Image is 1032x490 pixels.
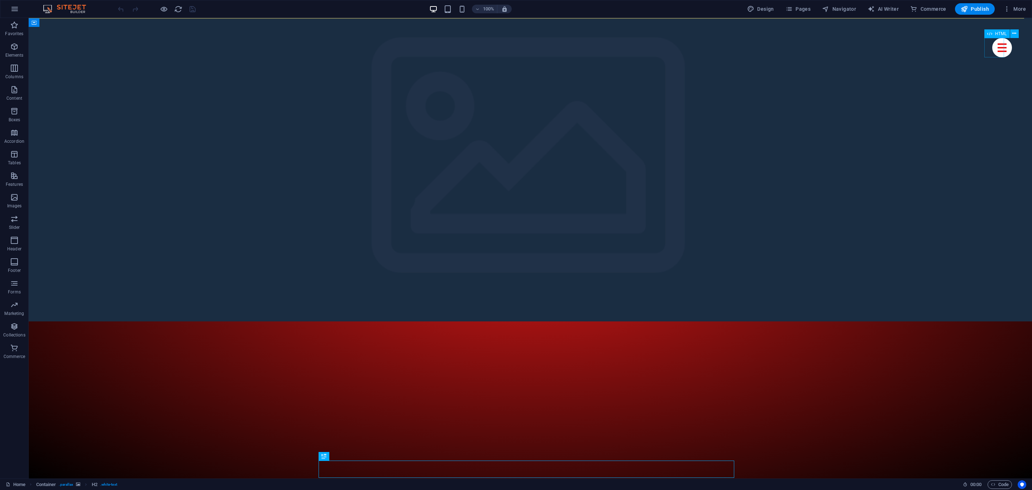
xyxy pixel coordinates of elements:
[501,6,508,12] i: On resize automatically adjust zoom level to fit chosen device.
[6,182,23,187] p: Features
[970,480,981,489] span: 00 00
[822,5,856,13] span: Navigator
[744,3,777,15] div: Design (Ctrl+Alt+Y)
[988,480,1012,489] button: Code
[8,268,21,273] p: Footer
[1003,5,1026,13] span: More
[174,5,182,13] button: reload
[907,3,949,15] button: Commerce
[991,480,1009,489] span: Code
[174,5,182,13] i: Reload page
[8,160,21,166] p: Tables
[783,3,813,15] button: Pages
[5,52,24,58] p: Elements
[5,74,23,80] p: Columns
[4,311,24,316] p: Marketing
[92,480,97,489] span: Click to select. Double-click to edit
[4,138,24,144] p: Accordion
[36,480,56,489] span: Click to select. Double-click to edit
[955,3,995,15] button: Publish
[41,5,95,13] img: Editor Logo
[819,3,859,15] button: Navigator
[868,5,899,13] span: AI Writer
[744,3,777,15] button: Design
[76,482,80,486] i: This element contains a background
[5,31,23,37] p: Favorites
[159,5,168,13] button: Click here to leave preview mode and continue editing
[483,5,494,13] h6: 100%
[865,3,902,15] button: AI Writer
[975,482,976,487] span: :
[9,225,20,230] p: Slider
[4,354,25,359] p: Commerce
[963,480,982,489] h6: Session time
[747,5,774,13] span: Design
[1000,3,1029,15] button: More
[8,289,21,295] p: Forms
[100,480,117,489] span: . white-text
[7,203,22,209] p: Images
[7,246,21,252] p: Header
[9,117,20,123] p: Boxes
[6,95,22,101] p: Content
[6,480,25,489] a: Click to cancel selection. Double-click to open Pages
[961,5,989,13] span: Publish
[36,480,117,489] nav: breadcrumb
[995,32,1007,36] span: HTML
[472,5,497,13] button: 100%
[59,480,73,489] span: . parallax
[785,5,811,13] span: Pages
[3,332,25,338] p: Collections
[1018,480,1026,489] button: Usercentrics
[910,5,946,13] span: Commerce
